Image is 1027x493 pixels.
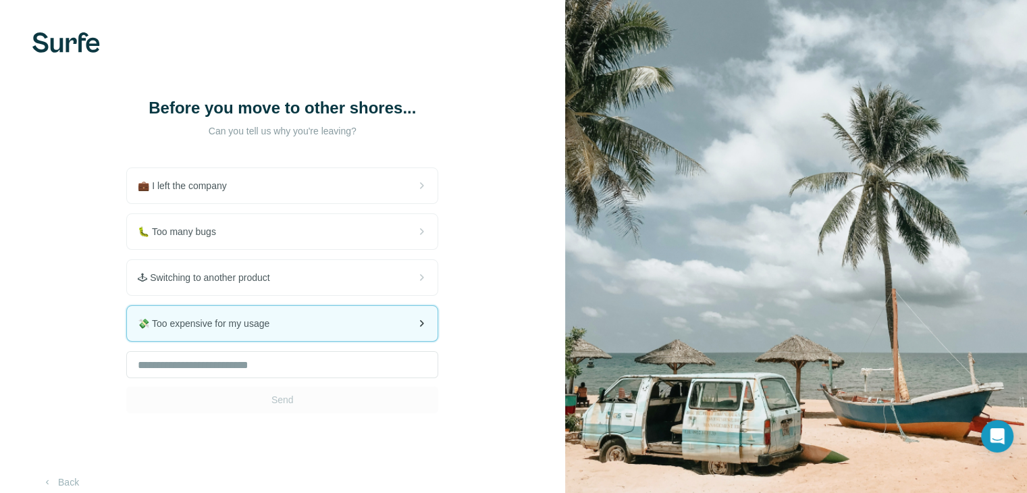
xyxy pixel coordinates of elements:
span: 💼 I left the company [138,179,237,192]
div: Open Intercom Messenger [981,420,1013,452]
p: Can you tell us why you're leaving? [147,124,417,138]
img: Surfe's logo [32,32,100,53]
span: 💸 Too expensive for my usage [138,317,280,330]
span: 🐛 Too many bugs [138,225,227,238]
span: 🕹 Switching to another product [138,271,280,284]
h1: Before you move to other shores... [147,97,417,119]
